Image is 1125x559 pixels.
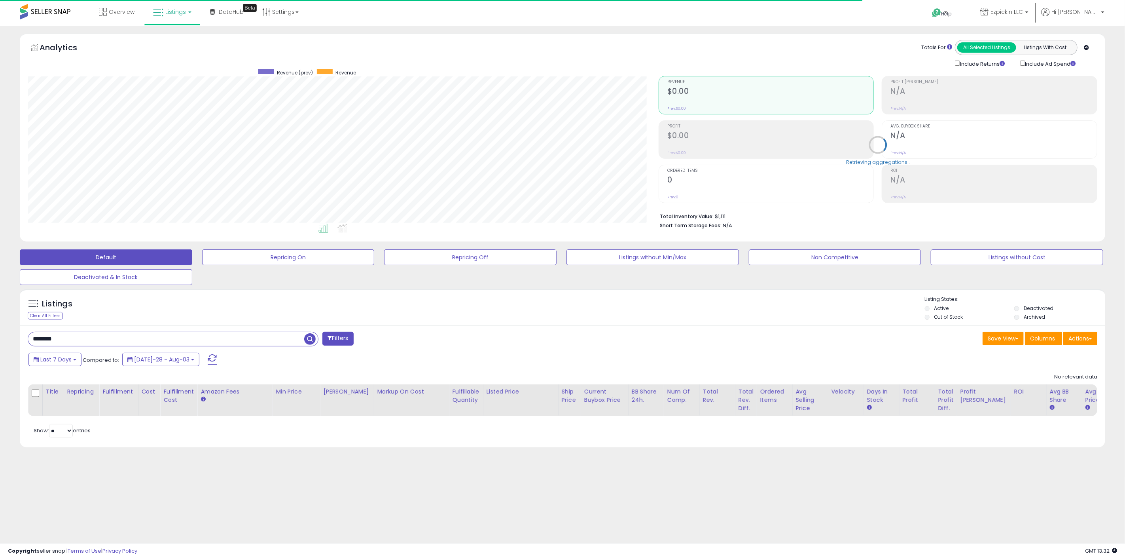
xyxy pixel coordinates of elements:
[34,427,91,434] span: Show: entries
[1063,332,1097,345] button: Actions
[926,2,968,26] a: Help
[867,404,872,411] small: Days In Stock.
[487,388,555,396] div: Listed Price
[452,388,479,404] div: Fulfillable Quantity
[960,388,1008,404] div: Profit [PERSON_NAME]
[1050,388,1079,404] div: Avg BB Share
[277,69,313,76] span: Revenue (prev)
[243,4,257,12] div: Tooltip anchor
[142,388,157,396] div: Cost
[219,8,244,16] span: DataHub
[165,8,186,16] span: Listings
[202,249,375,265] button: Repricing On
[83,356,119,364] span: Compared to:
[1024,314,1045,320] label: Archived
[20,249,192,265] button: Default
[28,353,81,366] button: Last 7 Days
[374,384,449,416] th: The percentage added to the cost of goods (COGS) that forms the calculator for Min & Max prices.
[201,388,269,396] div: Amazon Fees
[1014,59,1089,68] div: Include Ad Spend
[1054,373,1097,381] div: No relevant data
[934,314,963,320] label: Out of Stock
[1085,404,1090,411] small: Avg Win Price.
[377,388,445,396] div: Markup on Cost
[1030,335,1055,342] span: Columns
[921,44,952,51] div: Totals For
[1016,42,1075,53] button: Listings With Cost
[584,388,625,404] div: Current Buybox Price
[20,269,192,285] button: Deactivated & In Stock
[46,388,60,396] div: Title
[1041,8,1104,26] a: Hi [PERSON_NAME]
[867,388,896,404] div: Days In Stock
[1051,8,1099,16] span: Hi [PERSON_NAME]
[903,388,932,404] div: Total Profit
[934,305,949,312] label: Active
[102,388,134,396] div: Fulfillment
[925,296,1106,303] p: Listing States:
[932,8,941,18] i: Get Help
[201,396,205,403] small: Amazon Fees.
[562,388,578,404] div: Ship Price
[566,249,739,265] button: Listings without Min/Max
[949,59,1014,68] div: Include Returns
[957,42,1016,53] button: All Selected Listings
[703,388,732,404] div: Total Rev.
[739,388,754,413] div: Total Rev. Diff.
[40,42,93,55] h5: Analytics
[276,388,316,396] div: Min Price
[109,8,134,16] span: Overview
[335,69,356,76] span: Revenue
[760,388,789,404] div: Ordered Items
[1024,305,1053,312] label: Deactivated
[67,388,96,396] div: Repricing
[846,158,910,165] div: Retrieving aggregations..
[323,388,370,396] div: [PERSON_NAME]
[322,332,353,346] button: Filters
[1085,388,1114,404] div: Avg Win Price
[632,388,661,404] div: BB Share 24h.
[134,356,189,363] span: [DATE]-28 - Aug-03
[28,312,63,319] div: Clear All Filters
[42,299,72,310] h5: Listings
[1014,388,1043,396] div: ROI
[991,8,1023,16] span: Ezpickin LLC
[667,388,696,404] div: Num of Comp.
[983,332,1024,345] button: Save View
[831,388,860,396] div: Velocity
[163,388,194,404] div: Fulfillment Cost
[40,356,72,363] span: Last 7 Days
[938,388,954,413] div: Total Profit Diff.
[1025,332,1062,345] button: Columns
[122,353,199,366] button: [DATE]-28 - Aug-03
[931,249,1103,265] button: Listings without Cost
[796,388,825,413] div: Avg Selling Price
[749,249,921,265] button: Non Competitive
[1050,404,1055,411] small: Avg BB Share.
[384,249,557,265] button: Repricing Off
[941,10,952,17] span: Help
